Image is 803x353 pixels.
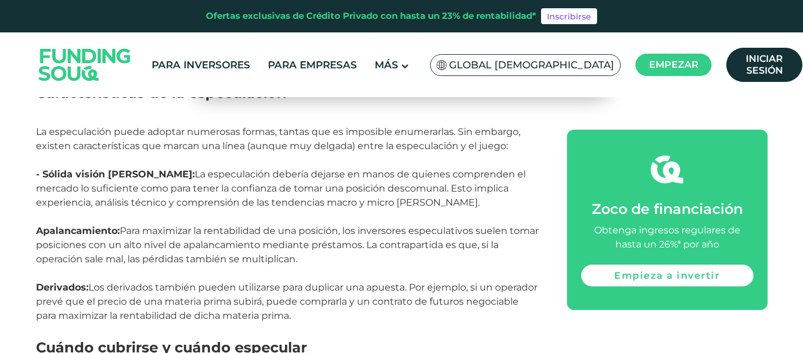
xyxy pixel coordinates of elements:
font: Características de la especulación [36,84,287,101]
a: Para inversores [149,55,253,75]
img: Bandera de Sudáfrica [437,60,447,70]
font: Zoco de financiación [592,200,743,217]
font: Obtenga ingresos regulares de hasta un 26%* por año [594,225,740,250]
font: Inscribirse [547,11,591,22]
a: Empieza a invertir [581,265,753,286]
img: Logo [27,35,143,94]
font: La especulación puede adoptar numerosas formas, tantas que es imposible enumerarlas. Sin embargo,... [36,126,520,151]
font: - Sólida visión [PERSON_NAME]: [36,169,195,180]
font: Ofertas exclusivas de Crédito Privado con hasta un 23% de rentabilidad* [206,10,536,21]
font: Más [375,59,398,71]
a: Inscribirse [541,8,597,25]
font: La especulación debería dejarse en manos de quienes comprenden el mercado lo suficiente como para... [36,169,526,208]
a: Iniciar sesión [726,48,802,82]
font: Para inversores [152,59,250,71]
img: fsicon [651,153,683,186]
font: Para maximizar la rentabilidad de una posición, los inversores especulativos suelen tomar posicio... [36,225,539,265]
font: Apalancamiento: [36,225,120,236]
font: Global [DEMOGRAPHIC_DATA] [449,59,614,71]
font: Empieza a invertir [614,270,720,281]
font: Empezar [649,59,699,70]
a: Para empresas [265,55,360,75]
font: Para empresas [268,59,357,71]
font: Los derivados también pueden utilizarse para duplicar una apuesta. Por ejemplo, si un operador pr... [36,282,537,321]
font: Derivados: [36,282,89,293]
font: Iniciar sesión [746,53,783,76]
